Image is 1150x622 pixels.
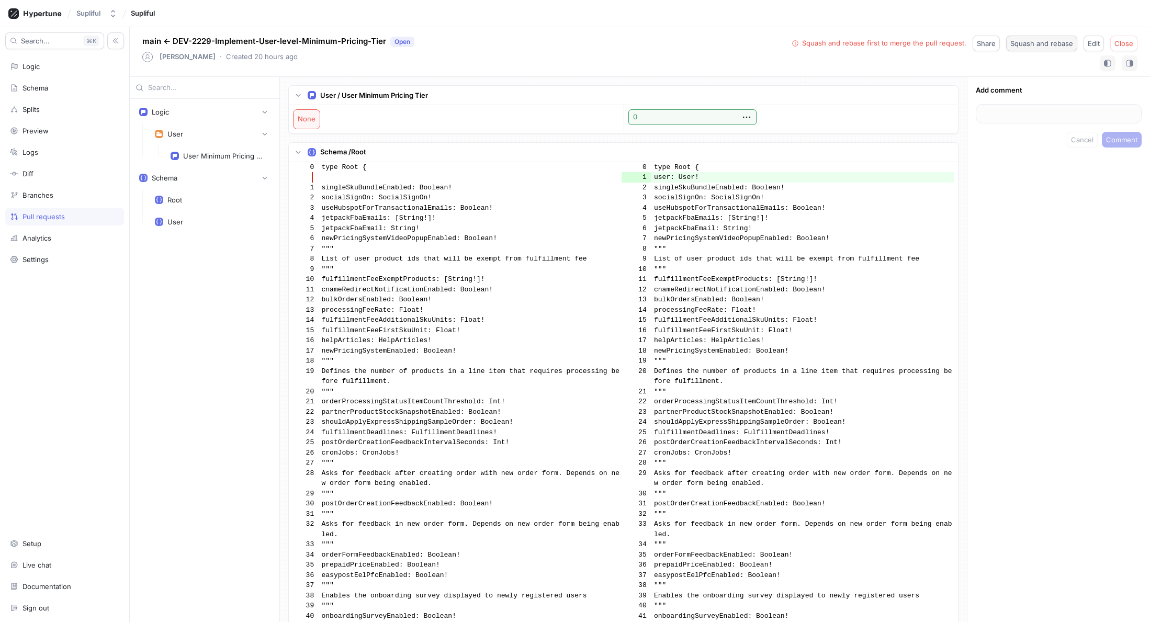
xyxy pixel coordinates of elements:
td: 23 [289,417,318,427]
td: 28 [289,468,318,489]
td: Asks for feedback after creating order with new order form. Depends on new order form being enabled. [651,468,954,489]
td: 25 [289,437,318,448]
p: Schema / Root [320,147,366,157]
td: 17 [622,335,651,346]
td: partnerProductStockSnapshotEnabled: Boolean! [318,407,622,417]
td: 40 [289,611,318,621]
div: Setup [22,539,41,548]
td: onboardingSurveyEnabled: Boolean! [651,611,954,621]
td: fulfillmentFeeExemptProducts: [String!]! [651,274,954,285]
div: Squash and rebase first to merge the pull request. [802,38,966,49]
td: shouldApplyExpressShippingSampleOrder: Boolean! [318,417,622,427]
td: 23 [622,407,651,417]
td: postOrderCreationFeedbackIntervalSeconds: Int! [318,437,622,448]
div: Schema [152,174,177,182]
td: jetpackFbaEmail: String! [651,223,954,234]
td: jetpackFbaEmail: String! [318,223,622,234]
td: 10 [622,264,651,275]
td: newPricingSystemEnabled: Boolean! [651,346,954,356]
p: Created 20 hours ago [226,52,298,62]
td: """ [651,539,954,550]
td: prepaidPriceEnabled: Boolean! [318,560,622,570]
td: 29 [289,489,318,499]
td: singleSkuBundleEnabled: Boolean! [651,183,954,193]
td: fulfillmentFeeExemptProducts: [String!]! [318,274,622,285]
td: 11 [622,274,651,285]
td: """ [651,509,954,519]
button: Squash and rebase [1006,36,1077,51]
td: newPricingSystemEnabled: Boolean! [318,346,622,356]
td: 27 [289,458,318,468]
td: 5 [289,223,318,234]
td: 1 [289,183,318,193]
td: """ [651,387,954,397]
td: 33 [622,519,651,539]
td: 13 [622,295,651,305]
td: 1 [622,172,651,183]
td: 16 [289,335,318,346]
button: Close [1110,36,1137,51]
button: Cancel [1067,132,1098,148]
td: """ [318,580,622,591]
td: """ [318,244,622,254]
td: helpArticles: HelpArticles! [651,335,954,346]
div: Logic [152,108,169,116]
td: 31 [289,509,318,519]
td: 9 [289,264,318,275]
input: Search... [148,83,274,93]
td: prepaidPriceEnabled: Boolean! [651,560,954,570]
td: 7 [622,233,651,244]
div: User Minimum Pricing Tier [183,152,266,160]
div: Diff [22,169,33,178]
td: Asks for feedback in new order form. Depends on new order form being enabled. [318,519,622,539]
td: """ [318,264,622,275]
td: 4 [289,213,318,223]
td: 38 [622,580,651,591]
td: """ [318,601,622,611]
td: 32 [622,509,651,519]
td: 17 [289,346,318,356]
td: partnerProductStockSnapshotEnabled: Boolean! [651,407,954,417]
td: List of user product ids that will be exempt from fulfillment fee [651,254,954,264]
td: fulfillmentFeeAdditionalSkuUnits: Float! [318,315,622,325]
td: 4 [622,203,651,213]
td: fulfillmentDeadlines: FulfillmentDeadlines! [651,427,954,438]
td: """ [651,601,954,611]
span: Supliful [131,9,155,17]
td: 38 [289,591,318,601]
td: 10 [289,274,318,285]
td: 8 [289,254,318,264]
p: User / User Minimum Pricing Tier [320,91,428,101]
td: onboardingSurveyEnabled: Boolean! [318,611,622,621]
td: fulfillmentFeeFirstSkuUnit: Float! [651,325,954,336]
td: 21 [289,397,318,407]
td: helpArticles: HelpArticles! [318,335,622,346]
td: """ [651,458,954,468]
td: """ [651,580,954,591]
td: jetpackFbaEmails: [String!]! [318,213,622,223]
td: """ [318,509,622,519]
td: 18 [622,346,651,356]
td: cnameRedirectNotificationEnabled: Boolean! [651,285,954,295]
td: postOrderCreationFeedbackEnabled: Boolean! [651,499,954,509]
div: Logic [22,62,40,71]
td: 11 [289,285,318,295]
td: 26 [622,437,651,448]
td: 26 [289,448,318,458]
p: [PERSON_NAME] [160,52,216,62]
td: 3 [622,193,651,203]
td: 6 [622,223,651,234]
td: fulfillmentFeeFirstSkuUnit: Float! [318,325,622,336]
td: 12 [622,285,651,295]
td: cnameRedirectNotificationEnabled: Boolean! [318,285,622,295]
td: 35 [289,560,318,570]
td: 33 [289,539,318,550]
td: 40 [622,601,651,611]
td: 39 [289,601,318,611]
td: 9 [622,254,651,264]
td: """ [318,387,622,397]
td: 37 [289,580,318,591]
span: Edit [1088,40,1100,47]
td: 13 [289,305,318,315]
td: """ [318,458,622,468]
